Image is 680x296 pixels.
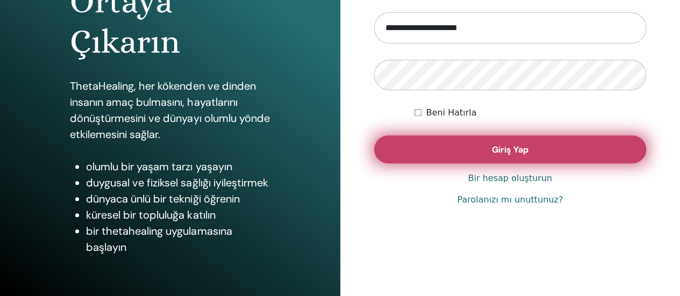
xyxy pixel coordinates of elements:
font: dünyaca ünlü bir tekniği öğrenin [86,192,239,206]
font: bir thetahealing uygulamasına başlayın [86,224,232,254]
button: Giriş Yap [374,135,647,163]
a: Parolanızı mı unuttunuz? [457,193,563,206]
font: Beni Hatırla [426,107,476,118]
font: olumlu bir yaşam tarzı yaşayın [86,160,232,174]
font: Giriş Yap [492,144,528,155]
font: küresel bir topluluğa katılın [86,208,215,222]
div: Beni süresiz olarak veya manuel olarak çıkış yapana kadar kimlik doğrulamalı tut [414,106,646,119]
font: ThetaHealing, her kökenden ve dinden insanın amaç bulmasını, hayatlarını dönüştürmesini ve dünyay... [70,79,269,141]
font: Parolanızı mı unuttunuz? [457,194,563,205]
a: Bir hesap oluşturun [468,172,552,185]
font: duygusal ve fiziksel sağlığı iyileştirmek [86,176,268,190]
font: Bir hesap oluşturun [468,173,552,183]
